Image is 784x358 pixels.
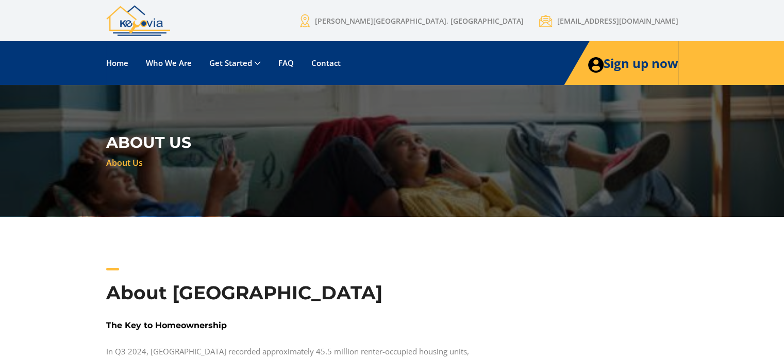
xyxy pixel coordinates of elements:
nav: breadcrumb [106,157,678,169]
li: About Us [106,157,143,169]
h2: About [GEOGRAPHIC_DATA] [106,281,482,305]
a: Contact [304,54,348,72]
a: Who We Are [138,54,199,72]
a: [PERSON_NAME][GEOGRAPHIC_DATA], [GEOGRAPHIC_DATA] [300,14,524,27]
a: Home [106,54,136,72]
h6: The Key to Homeownership [106,320,482,331]
h2: About us [106,132,678,152]
a: Get Started [202,54,269,72]
span: [EMAIL_ADDRESS][DOMAIN_NAME] [557,15,678,26]
a: Sign up now [588,41,678,85]
a: [EMAIL_ADDRESS][DOMAIN_NAME] [539,15,678,27]
a: FAQ [271,54,302,72]
span: [PERSON_NAME][GEOGRAPHIC_DATA], [GEOGRAPHIC_DATA] [315,15,524,26]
